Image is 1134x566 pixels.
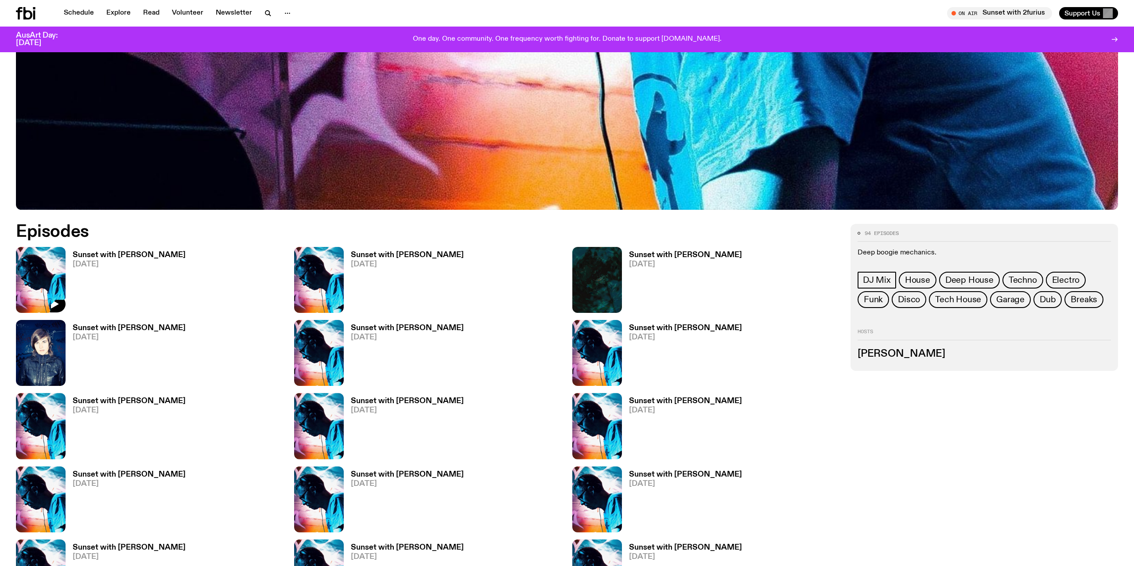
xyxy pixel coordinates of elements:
a: Volunteer [167,7,209,19]
a: Sunset with [PERSON_NAME][DATE] [66,324,186,386]
a: Electro [1046,272,1086,289]
span: Support Us [1064,9,1100,17]
a: Funk [858,291,889,308]
a: Sunset with [PERSON_NAME][DATE] [66,471,186,532]
span: [DATE] [351,407,464,414]
span: [DATE] [629,261,742,268]
a: Sunset with [PERSON_NAME][DATE] [622,324,742,386]
span: [DATE] [629,480,742,488]
img: Simon Caldwell stands side on, looking downwards. He has headphones on. Behind him is a brightly ... [294,466,344,532]
a: Sunset with [PERSON_NAME][DATE] [344,251,464,313]
a: Garage [990,291,1031,308]
span: Garage [996,295,1025,304]
h3: Sunset with [PERSON_NAME] [73,397,186,405]
span: [DATE] [629,407,742,414]
img: Simon Caldwell stands side on, looking downwards. He has headphones on. Behind him is a brightly ... [572,393,622,459]
button: Support Us [1059,7,1118,19]
img: Simon Caldwell stands side on, looking downwards. He has headphones on. Behind him is a brightly ... [572,320,622,386]
a: Sunset with [PERSON_NAME][DATE] [344,397,464,459]
span: [DATE] [351,553,464,561]
h3: Sunset with [PERSON_NAME] [629,471,742,478]
a: Read [138,7,165,19]
h3: Sunset with [PERSON_NAME] [73,324,186,332]
span: [DATE] [629,334,742,341]
a: House [899,272,936,289]
h3: AusArt Day: [DATE] [16,32,73,47]
img: Simon Caldwell stands side on, looking downwards. He has headphones on. Behind him is a brightly ... [16,393,66,459]
h3: Sunset with [PERSON_NAME] [629,324,742,332]
a: Sunset with [PERSON_NAME][DATE] [344,471,464,532]
a: Sunset with [PERSON_NAME][DATE] [622,471,742,532]
h3: Sunset with [PERSON_NAME] [73,544,186,551]
span: [DATE] [73,407,186,414]
h3: Sunset with [PERSON_NAME] [629,397,742,405]
h3: Sunset with [PERSON_NAME] [73,251,186,259]
a: Tech House [929,291,987,308]
span: 94 episodes [865,231,899,236]
img: Simon Caldwell stands side on, looking downwards. He has headphones on. Behind him is a brightly ... [294,393,344,459]
a: Explore [101,7,136,19]
span: Breaks [1071,295,1097,304]
img: Simon Caldwell stands side on, looking downwards. He has headphones on. Behind him is a brightly ... [294,247,344,313]
span: Electro [1052,275,1080,285]
button: On AirSunset with 2furius [947,7,1052,19]
span: Deep House [945,275,994,285]
a: Techno [1002,272,1043,289]
a: Sunset with [PERSON_NAME][DATE] [66,251,186,313]
h3: Sunset with [PERSON_NAME] [351,544,464,551]
span: [DATE] [73,334,186,341]
span: [DATE] [351,334,464,341]
a: Deep House [939,272,1000,289]
span: Techno [1009,275,1037,285]
h3: Sunset with [PERSON_NAME] [73,471,186,478]
h3: Sunset with [PERSON_NAME] [351,324,464,332]
a: Sunset with [PERSON_NAME][DATE] [622,251,742,313]
span: [DATE] [629,553,742,561]
a: Sunset with [PERSON_NAME][DATE] [344,324,464,386]
h3: Sunset with [PERSON_NAME] [351,251,464,259]
img: Simon Caldwell stands side on, looking downwards. He has headphones on. Behind him is a brightly ... [16,247,66,313]
span: [DATE] [73,261,186,268]
span: House [905,275,930,285]
a: Breaks [1064,291,1103,308]
span: [DATE] [73,480,186,488]
span: Disco [898,295,920,304]
span: [DATE] [351,480,464,488]
span: Funk [864,295,883,304]
img: Simon Caldwell stands side on, looking downwards. He has headphones on. Behind him is a brightly ... [294,320,344,386]
h2: Episodes [16,224,747,240]
h3: Sunset with [PERSON_NAME] [351,471,464,478]
img: Simon Caldwell stands side on, looking downwards. He has headphones on. Behind him is a brightly ... [572,466,622,532]
span: [DATE] [73,553,186,561]
a: Dub [1033,291,1062,308]
a: Sunset with [PERSON_NAME][DATE] [66,397,186,459]
a: Disco [892,291,926,308]
span: [DATE] [351,261,464,268]
p: Deep boogie mechanics. [858,249,1111,257]
h3: Sunset with [PERSON_NAME] [629,251,742,259]
a: Sunset with [PERSON_NAME][DATE] [622,397,742,459]
h2: Hosts [858,329,1111,340]
h3: [PERSON_NAME] [858,349,1111,359]
span: DJ Mix [863,275,891,285]
span: Dub [1040,295,1056,304]
img: Simon Caldwell stands side on, looking downwards. He has headphones on. Behind him is a brightly ... [16,466,66,532]
a: DJ Mix [858,272,896,289]
a: Newsletter [210,7,257,19]
a: Schedule [58,7,99,19]
span: Tech House [935,295,981,304]
h3: Sunset with [PERSON_NAME] [351,397,464,405]
h3: Sunset with [PERSON_NAME] [629,544,742,551]
p: One day. One community. One frequency worth fighting for. Donate to support [DOMAIN_NAME]. [413,35,722,43]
